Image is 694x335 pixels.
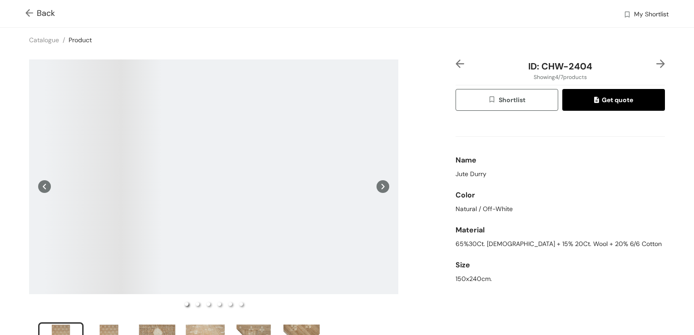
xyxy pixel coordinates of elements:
[218,302,221,306] li: slide item 4
[25,9,37,19] img: Go back
[528,60,592,72] span: ID: CHW-2404
[456,169,665,179] div: Jute Durry
[456,151,665,169] div: Name
[456,186,665,204] div: Color
[594,95,633,105] span: Get quote
[456,59,464,68] img: left
[623,10,631,20] img: wishlist
[656,59,665,68] img: right
[207,302,210,306] li: slide item 3
[456,204,665,214] div: Natural / Off-White
[456,89,558,111] button: wishlistShortlist
[594,97,602,105] img: quote
[634,10,669,20] span: My Shortlist
[29,36,59,44] a: Catalogue
[196,302,199,306] li: slide item 2
[456,256,665,274] div: Size
[562,89,665,111] button: quoteGet quote
[456,274,665,284] div: 150x240cm.
[456,221,665,239] div: Material
[488,95,525,105] span: Shortlist
[228,302,232,306] li: slide item 5
[25,7,55,20] span: Back
[69,36,92,44] a: Product
[63,36,65,44] span: /
[185,302,188,306] li: slide item 1
[239,302,243,306] li: slide item 6
[488,95,499,105] img: wishlist
[456,239,665,249] div: 65%30Ct. [DEMOGRAPHIC_DATA] + 15% 20Ct. Wool + 20% 6/6 Cotton
[534,73,587,81] span: Showing 4 / 7 products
